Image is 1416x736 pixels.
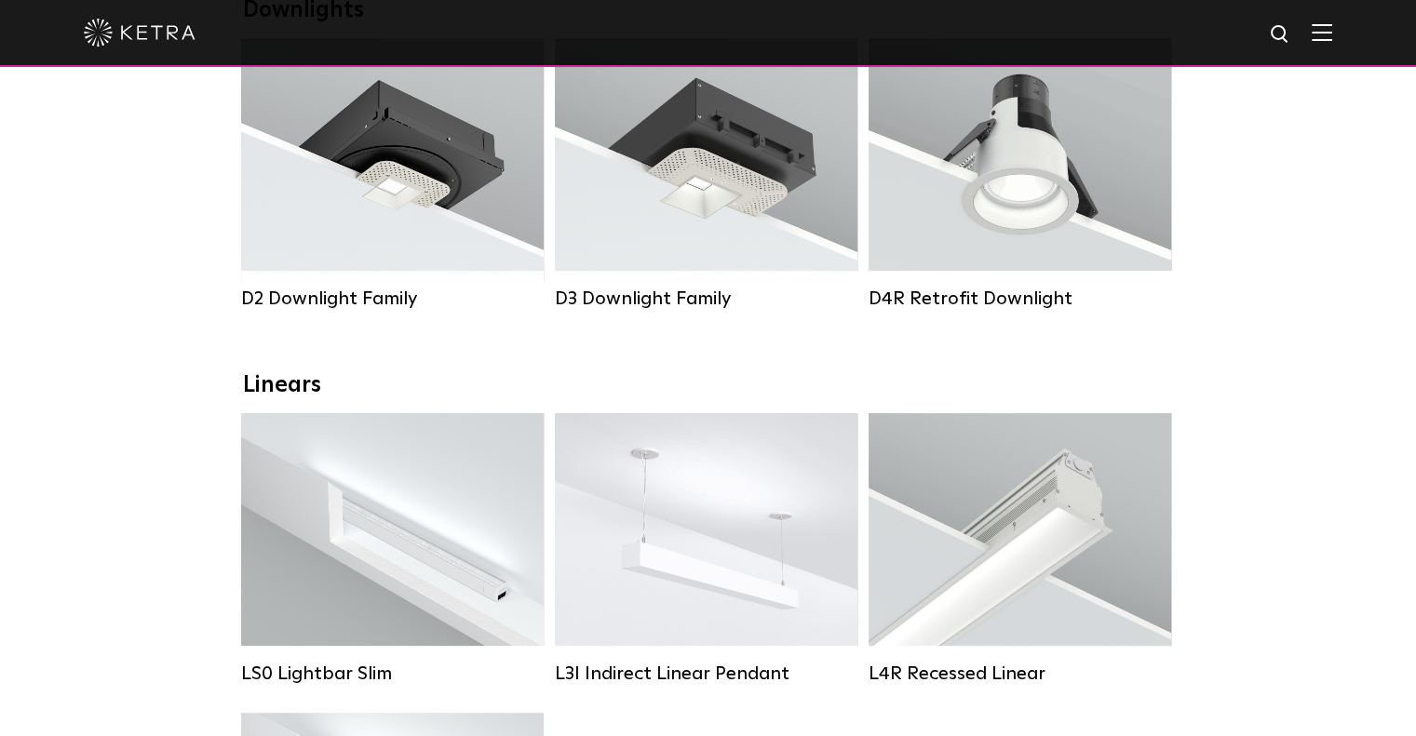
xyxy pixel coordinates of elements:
a: D2 Downlight Family Lumen Output:1200Colors:White / Black / Gloss Black / Silver / Bronze / Silve... [241,38,544,310]
div: D2 Downlight Family [241,288,544,310]
div: Linears [243,372,1174,399]
a: L4R Recessed Linear Lumen Output:400 / 600 / 800 / 1000Colors:White / BlackControl:Lutron Clear C... [869,413,1171,685]
a: D3 Downlight Family Lumen Output:700 / 900 / 1100Colors:White / Black / Silver / Bronze / Paintab... [555,38,857,310]
a: LS0 Lightbar Slim Lumen Output:200 / 350Colors:White / BlackControl:X96 Controller [241,413,544,685]
a: L3I Indirect Linear Pendant Lumen Output:400 / 600 / 800 / 1000Housing Colors:White / BlackContro... [555,413,857,685]
div: D4R Retrofit Downlight [869,288,1171,310]
img: Hamburger%20Nav.svg [1312,23,1332,41]
img: search icon [1269,23,1292,47]
a: D4R Retrofit Downlight Lumen Output:800Colors:White / BlackBeam Angles:15° / 25° / 40° / 60°Watta... [869,38,1171,310]
div: L3I Indirect Linear Pendant [555,662,857,685]
img: ketra-logo-2019-white [84,19,196,47]
div: LS0 Lightbar Slim [241,662,544,685]
div: D3 Downlight Family [555,288,857,310]
div: L4R Recessed Linear [869,662,1171,685]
